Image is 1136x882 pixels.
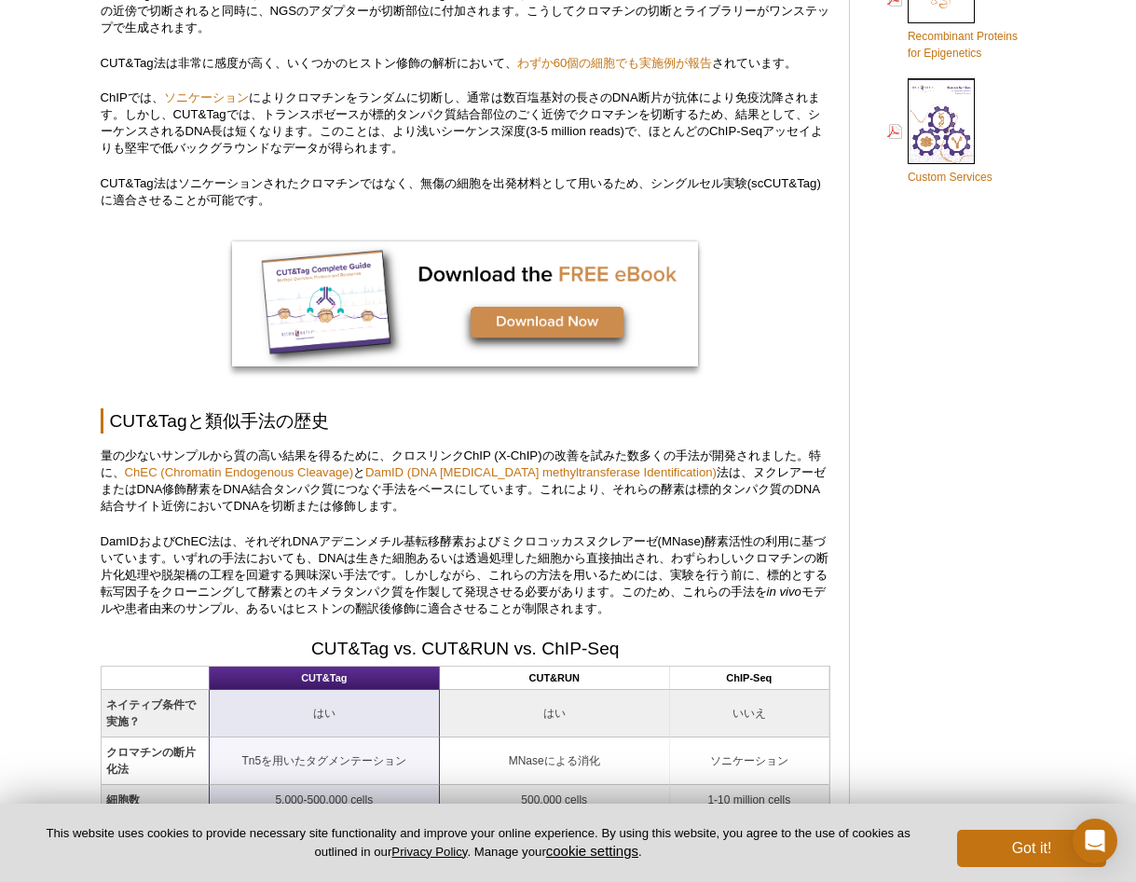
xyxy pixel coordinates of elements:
td: 5,000-500,000 cells [210,785,440,816]
p: This website uses cookies to provide necessary site functionality and improve your online experie... [30,825,926,861]
span: Custom Services [908,171,992,184]
a: ChEC (Chromatin Endogenous Cleavage) [125,465,354,479]
button: Got it! [957,830,1106,867]
strong: ネイティブ条件で実施？ [106,698,196,728]
span: Recombinant Proteins for Epigenetics [908,30,1018,60]
th: CUT&RUN [440,667,670,690]
td: Tn5を用いたタグメンテーション [210,737,440,785]
h2: CUT&Tagと類似手法の歴史 [101,408,830,434]
p: DamIDおよびChEC法は、それぞれDNAアデニンメチル基転移酵素およびミクロコッカスヌクレアーゼ(MNase)酵素活性の利用に基づいています。いずれの手法においても、DNAは生きた細胞あるい... [101,533,830,617]
img: Free CUT&Tag eBook [232,241,698,366]
a: Custom Services [887,76,992,187]
td: はい [440,690,670,737]
button: cookie settings [546,843,638,859]
th: ChIP-Seq [670,667,829,690]
td: 1-10 million cells [670,785,829,816]
strong: 細胞数 [106,793,140,806]
a: わずか60個の細胞でも実施例が報告 [517,56,713,70]
em: in vivo [767,585,801,599]
td: ソニケーション [670,737,829,785]
p: 量の少ないサンプルから質の高い結果を得るために、クロスリンクChIP (X-ChIP)の改善を試みた数多くの手法が開発されました。特に、 と 法は、ヌクレアーゼまたはDNA修飾酵素をDNA結合タ... [101,448,830,515]
a: ソニケーション [164,90,249,104]
td: はい [210,690,440,737]
p: ChIPでは、 によりクロマチンをランダムに切断し、通常は数百塩基対の長さのDNA断片が抗体により免疫沈降されます。しかし、CUT&Tagでは、トランスポゼースが標的タンパク質結合部位のごく近傍... [101,90,830,157]
h2: CUT&Tag vs. CUT&RUN vs. ChIP-Seq [101,636,830,661]
a: DamID (DNA [MEDICAL_DATA] methyltransferase Identification) [365,465,717,479]
th: CUT&Tag [210,667,440,690]
td: MNaseによる消化 [440,737,670,785]
td: いいえ [670,690,829,737]
p: CUT&Tag法は非常に感度が高く、いくつかのヒストン修飾の解析において、 されています。 [101,55,830,72]
p: CUT&Tag法はソニケーションされたクロマチンではなく、無傷の細胞を出発材料として用いるため、シングルセル実験(scCUT&Tag)に適合させることが可能です。 [101,175,830,209]
td: 500,000 cells [440,785,670,816]
strong: クロマチンの断片化法 [106,746,196,776]
a: Privacy Policy [391,845,467,859]
img: Custom_Services_cover [908,78,975,164]
div: Open Intercom Messenger [1073,819,1117,863]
